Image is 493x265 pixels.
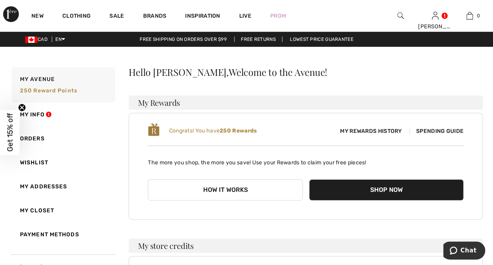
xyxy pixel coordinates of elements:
span: Inspiration [185,13,220,21]
a: Sign In [432,12,438,19]
button: Close teaser [18,104,26,112]
a: Lowest Price Guarantee [284,37,360,42]
img: My Bag [466,11,473,20]
span: EN [55,37,65,42]
a: Sale [109,13,124,21]
a: Clothing [62,13,91,21]
a: My Closet [10,199,115,223]
a: 0 [453,11,486,20]
button: How it works [148,179,302,201]
img: My Info [432,11,438,20]
span: 250 Reward points [20,87,77,94]
span: Spending Guide [409,128,464,134]
a: My Addresses [10,175,115,199]
a: Payment Methods [10,223,115,247]
img: search the website [397,11,404,20]
div: Hello [PERSON_NAME], [129,67,483,77]
span: Welcome to the Avenue! [229,67,327,77]
a: Free shipping on orders over $99 [133,37,233,42]
div: [PERSON_NAME] [418,22,452,31]
img: Canadian Dollar [25,37,38,43]
span: CAD [25,37,51,42]
a: My Info [10,103,115,127]
a: Free Returns [234,37,282,42]
img: loyalty_logo_r.svg [148,123,160,137]
p: The more you shop, the more you save! Use your Rewards to claim your free pieces! [148,152,464,167]
img: 1ère Avenue [3,6,19,22]
span: My Avenue [20,75,55,83]
span: Congrats! You have [169,127,257,134]
iframe: Opens a widget where you can chat to one of our agents [443,241,485,261]
h3: My store credits [129,239,483,253]
span: 0 [477,12,480,19]
h3: My Rewards [129,96,483,110]
a: Brands [143,13,167,21]
a: Orders [10,127,115,151]
a: Prom [270,12,286,20]
a: New [31,13,44,21]
a: Wishlist [10,151,115,175]
a: Live [239,12,251,20]
span: My Rewards History [334,127,408,135]
b: 250 Rewards [220,127,257,134]
span: Get 15% off [5,113,15,152]
button: Shop Now [309,179,464,201]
